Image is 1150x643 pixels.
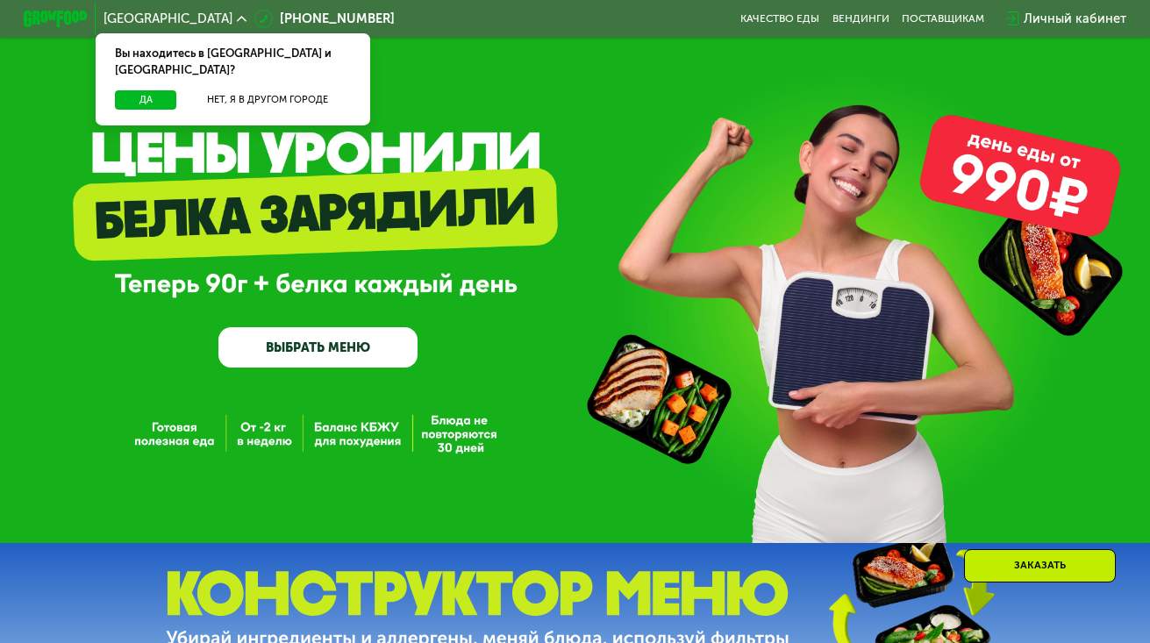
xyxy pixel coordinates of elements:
div: Заказать [964,549,1116,582]
div: Личный кабинет [1024,10,1126,29]
a: Качество еды [740,12,819,25]
button: Нет, я в другом городе [183,90,352,110]
a: [PHONE_NUMBER] [254,10,395,29]
a: ВЫБРАТЬ МЕНЮ [218,327,418,368]
div: Вы находитесь в [GEOGRAPHIC_DATA] и [GEOGRAPHIC_DATA]? [96,33,370,91]
a: Вендинги [832,12,889,25]
span: [GEOGRAPHIC_DATA] [104,12,232,25]
div: поставщикам [902,12,984,25]
button: Да [115,90,176,110]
